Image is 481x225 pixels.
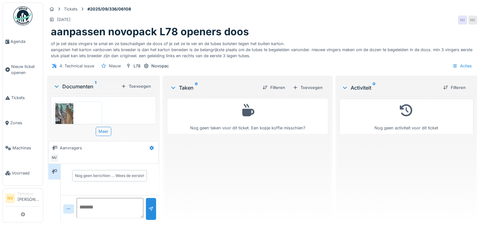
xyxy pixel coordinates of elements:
div: [DATE] [57,17,71,23]
span: Agenda [10,38,40,44]
div: Taken [170,84,258,92]
div: Nog geen taken voor dit ticket. Een kopje koffie misschien? [172,102,324,131]
div: NV [458,16,467,24]
div: 4. Technical issue [59,63,94,69]
div: Toevoegen [119,82,154,91]
div: Activiteit [342,84,438,92]
sup: 0 [373,84,375,92]
img: eh6qogyw3fcdslmnmizx5r7jlfy3 [55,103,100,129]
li: NV [5,194,15,203]
span: Machines [12,145,40,151]
div: of je zet deze vingers te smal en ze beschadigen de doos of je zet ze te ver en de tubes botsten ... [51,38,473,59]
span: Nieuw ticket openen [11,64,40,76]
a: Nieuw ticket openen [3,54,43,85]
span: Voorraad [12,170,40,176]
div: Toevoegen [290,83,325,92]
sup: 1 [95,83,96,90]
span: Zones [10,120,40,126]
div: NV [50,153,59,162]
div: Nieuw [109,63,121,69]
div: Nog geen activiteit voor dit ticket [343,102,469,131]
div: Tickets [64,6,78,12]
a: Zones [3,110,43,135]
div: Meer [96,127,111,136]
div: Novopac [151,63,169,69]
div: NV [468,16,477,24]
img: Badge_color-CXgf-gQk.svg [13,6,32,25]
span: Tickets [11,95,40,101]
div: Acties [450,61,475,71]
h1: aanpassen novopack L78 openers doos [51,26,249,38]
div: Filteren [260,83,288,92]
div: Technicus [17,191,40,196]
li: [PERSON_NAME] [17,191,40,205]
strong: #2025/09/336/06108 [85,6,134,12]
div: Filteren [441,83,468,92]
a: Agenda [3,29,43,54]
div: Nog geen berichten … Wees de eerste! [75,173,144,179]
div: Documenten [53,83,119,90]
div: L78 [134,63,141,69]
div: Aanvragers [60,145,82,151]
a: Voorraad [3,160,43,186]
a: NV Technicus[PERSON_NAME] [5,191,40,207]
a: Machines [3,135,43,160]
sup: 0 [195,84,198,92]
a: Tickets [3,85,43,110]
